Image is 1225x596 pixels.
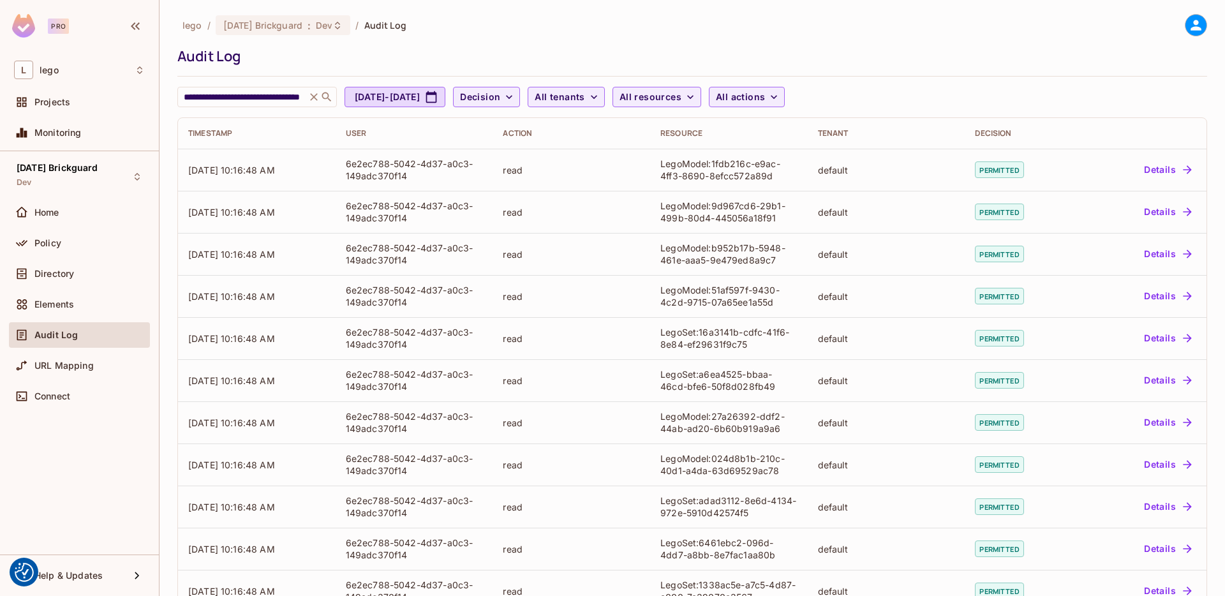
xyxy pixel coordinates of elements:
span: Dev [316,19,332,31]
span: [DATE] 10:16:48 AM [188,375,275,386]
span: permitted [975,456,1023,473]
span: All resources [620,89,681,105]
span: Audit Log [364,19,406,31]
div: User [346,128,483,138]
button: [DATE]-[DATE] [345,87,445,107]
span: All actions [716,89,765,105]
div: default [818,332,955,345]
span: Monitoring [34,128,82,138]
span: Workspace: lego [40,65,59,75]
button: Details [1139,286,1196,306]
span: [DATE] 10:16:48 AM [188,417,275,428]
button: Details [1139,496,1196,517]
div: LegoSet:6461ebc2-096d-4dd7-a8bb-8e7fac1aa80b [660,537,798,561]
div: read [503,501,640,513]
button: Consent Preferences [15,563,34,582]
span: Policy [34,238,61,248]
div: default [818,290,955,302]
button: All actions [709,87,785,107]
div: LegoModel:b952b17b-5948-461e-aaa5-9e479ed8a9c7 [660,242,798,266]
span: Decision [460,89,500,105]
div: 6e2ec788-5042-4d37-a0c3-149adc370f14 [346,495,483,519]
div: read [503,417,640,429]
span: [DATE] 10:16:48 AM [188,459,275,470]
div: read [503,332,640,345]
span: Home [34,207,59,218]
div: default [818,248,955,260]
span: Help & Updates [34,570,103,581]
div: read [503,375,640,387]
img: Revisit consent button [15,563,34,582]
div: default [818,206,955,218]
span: permitted [975,246,1023,262]
span: Audit Log [34,330,78,340]
div: Action [503,128,640,138]
div: read [503,459,640,471]
div: default [818,375,955,387]
div: LegoModel:27a26392-ddf2-44ab-ad20-6b60b919a9a6 [660,410,798,435]
div: 6e2ec788-5042-4d37-a0c3-149adc370f14 [346,452,483,477]
div: Audit Log [177,47,1201,66]
div: read [503,543,640,555]
button: Details [1139,370,1196,391]
div: default [818,417,955,429]
div: LegoModel:9d967cd6-29b1-499b-80d4-445056a18f91 [660,200,798,224]
span: permitted [975,330,1023,346]
div: 6e2ec788-5042-4d37-a0c3-149adc370f14 [346,200,483,224]
div: read [503,290,640,302]
span: [DATE] Brickguard [17,163,98,173]
span: [DATE] 10:16:48 AM [188,249,275,260]
span: permitted [975,540,1023,557]
div: Timestamp [188,128,325,138]
span: [DATE] 10:16:48 AM [188,502,275,512]
img: SReyMgAAAABJRU5ErkJggg== [12,14,35,38]
span: permitted [975,161,1023,178]
div: Resource [660,128,798,138]
span: permitted [975,414,1023,431]
span: permitted [975,288,1023,304]
span: [DATE] 10:16:48 AM [188,544,275,555]
button: All tenants [528,87,604,107]
span: Elements [34,299,74,309]
div: LegoSet:16a3141b-cdfc-41f6-8e84-ef29631f9c75 [660,326,798,350]
div: read [503,206,640,218]
div: Decision [975,128,1068,138]
div: Pro [48,19,69,34]
div: 6e2ec788-5042-4d37-a0c3-149adc370f14 [346,410,483,435]
div: default [818,164,955,176]
div: LegoModel:024d8b1b-210c-40d1-a4da-63d69529ac78 [660,452,798,477]
span: URL Mapping [34,361,94,371]
div: read [503,248,640,260]
div: default [818,459,955,471]
span: [DATE] Brickguard [223,19,302,31]
span: Dev [17,177,31,188]
div: 6e2ec788-5042-4d37-a0c3-149adc370f14 [346,368,483,392]
button: Details [1139,160,1196,180]
span: Projects [34,97,70,107]
li: / [207,19,211,31]
button: Details [1139,454,1196,475]
div: 6e2ec788-5042-4d37-a0c3-149adc370f14 [346,158,483,182]
div: 6e2ec788-5042-4d37-a0c3-149adc370f14 [346,242,483,266]
div: 6e2ec788-5042-4d37-a0c3-149adc370f14 [346,284,483,308]
div: LegoModel:51af597f-9430-4c2d-9715-07a65ee1a55d [660,284,798,308]
div: 6e2ec788-5042-4d37-a0c3-149adc370f14 [346,537,483,561]
span: permitted [975,372,1023,389]
span: Connect [34,391,70,401]
span: [DATE] 10:16:48 AM [188,291,275,302]
div: default [818,543,955,555]
button: All resources [612,87,701,107]
span: permitted [975,498,1023,515]
span: [DATE] 10:16:48 AM [188,333,275,344]
div: 6e2ec788-5042-4d37-a0c3-149adc370f14 [346,326,483,350]
button: Details [1139,539,1196,559]
div: default [818,501,955,513]
span: the active workspace [182,19,202,31]
button: Details [1139,244,1196,264]
span: [DATE] 10:16:48 AM [188,207,275,218]
span: permitted [975,204,1023,220]
span: All tenants [535,89,584,105]
button: Details [1139,412,1196,433]
span: L [14,61,33,79]
div: LegoModel:1fdb216c-e9ac-4ff3-8690-8efcc572a89d [660,158,798,182]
